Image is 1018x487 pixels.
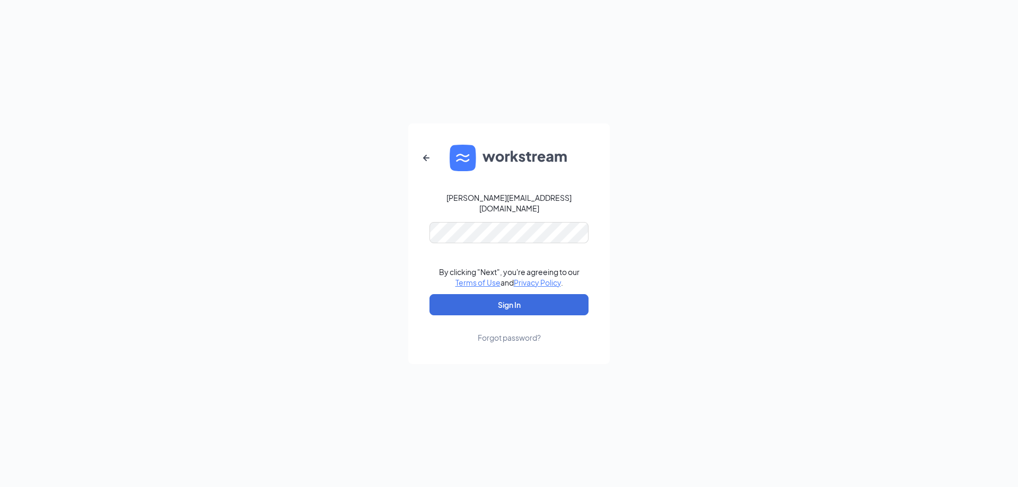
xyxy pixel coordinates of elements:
div: [PERSON_NAME][EMAIL_ADDRESS][DOMAIN_NAME] [429,192,589,214]
a: Privacy Policy [514,278,561,287]
img: WS logo and Workstream text [450,145,568,171]
svg: ArrowLeftNew [420,152,433,164]
div: By clicking "Next", you're agreeing to our and . [439,267,580,288]
div: Forgot password? [478,332,541,343]
a: Forgot password? [478,315,541,343]
a: Terms of Use [455,278,501,287]
button: ArrowLeftNew [414,145,439,171]
button: Sign In [429,294,589,315]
